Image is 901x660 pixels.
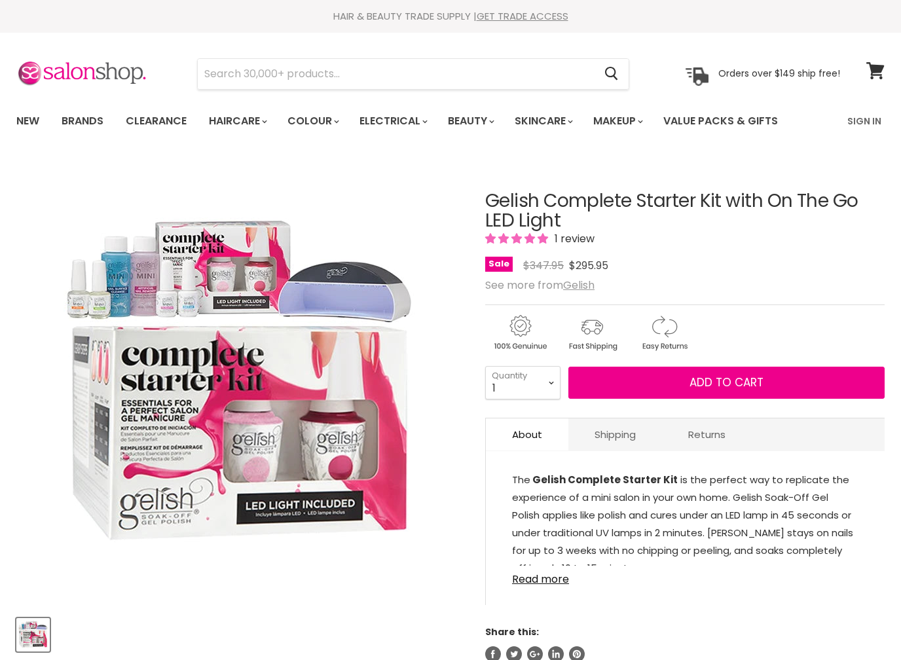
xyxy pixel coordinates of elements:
a: About [486,418,568,450]
a: Read more [512,566,858,585]
span: $295.95 [569,258,608,273]
a: Makeup [583,107,651,135]
a: Electrical [350,107,435,135]
img: returns.gif [629,313,699,353]
span: See more from [485,278,595,293]
a: Colour [278,107,347,135]
button: Gelish Complete Starter Kit with On The Go LED Light [16,618,50,651]
p: The is the perfect way to replicate the experience of a mini salon in your own home. Gelish Soak-... [512,471,858,579]
button: Search [594,59,629,89]
span: Add to cart [690,375,763,390]
a: GET TRADE ACCESS [477,9,568,23]
select: Quantity [485,366,561,399]
span: 5.00 stars [485,231,551,246]
h1: Gelish Complete Starter Kit with On The Go LED Light [485,191,885,232]
a: Sign In [839,107,889,135]
a: Gelish [563,278,595,293]
span: Sale [485,257,513,272]
div: Product thumbnails [14,614,466,651]
div: Gelish Complete Starter Kit with On The Go LED Light image. Click or Scroll to Zoom. [16,158,464,606]
strong: Gelish Complete Starter Kit [530,473,678,486]
ul: Main menu [7,102,814,140]
a: Shipping [568,418,662,450]
a: New [7,107,49,135]
span: Share this: [485,625,539,638]
img: Gelish Complete Starter Kit with On The Go LED Light [53,196,426,567]
a: Value Packs & Gifts [653,107,788,135]
a: Brands [52,107,113,135]
form: Product [197,58,629,90]
a: Haircare [199,107,275,135]
span: 1 review [551,231,595,246]
a: Beauty [438,107,502,135]
span: $347.95 [523,258,564,273]
input: Search [198,59,594,89]
p: Orders over $149 ship free! [718,67,840,79]
a: Clearance [116,107,196,135]
a: Returns [662,418,752,450]
img: genuine.gif [485,313,555,353]
img: shipping.gif [557,313,627,353]
button: Add to cart [568,367,885,399]
img: Gelish Complete Starter Kit with On The Go LED Light [18,619,48,650]
a: Skincare [505,107,581,135]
